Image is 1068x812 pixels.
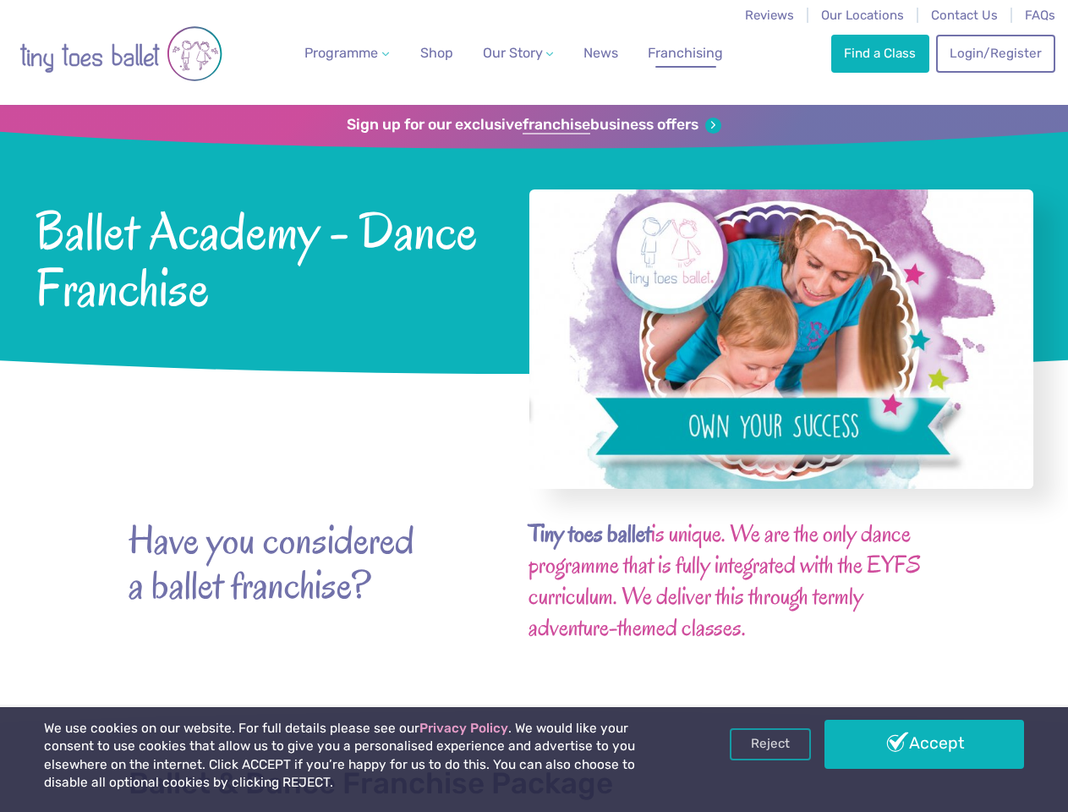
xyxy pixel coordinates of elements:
[745,8,794,23] a: Reviews
[304,45,378,61] span: Programme
[347,116,721,134] a: Sign up for our exclusivefranchisebusiness offers
[483,45,543,61] span: Our Story
[419,721,508,736] a: Privacy Policy
[641,36,730,70] a: Franchising
[36,197,485,316] span: Ballet Academy - Dance Franchise
[936,35,1054,72] a: Login/Register
[821,8,904,23] a: Our Locations
[44,720,681,793] p: We use cookies on our website. For full details please see our . We would like your consent to us...
[523,116,590,134] strong: franchise
[1025,8,1055,23] a: FAQs
[19,11,222,96] img: tiny toes ballet
[824,720,1024,769] a: Accept
[583,45,618,61] span: News
[648,45,723,61] span: Franchising
[529,518,651,550] b: Tiny toes ballet
[414,36,460,70] a: Shop
[475,36,560,70] a: Our Story
[129,518,433,608] strong: Have you considered a ballet franchise?
[931,8,998,23] a: Contact Us
[529,518,940,643] h3: is unique. We are the only dance programme that is fully integrated with the EYFS curriculum. We ...
[529,522,651,548] a: Tiny toes ballet
[730,728,811,760] a: Reject
[577,36,625,70] a: News
[298,36,396,70] a: Programme
[831,35,929,72] a: Find a Class
[420,45,453,61] span: Shop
